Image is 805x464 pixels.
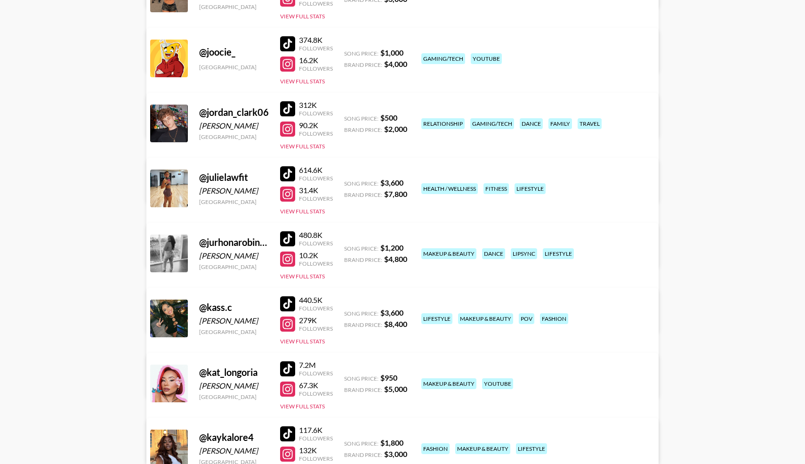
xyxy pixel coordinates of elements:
div: @ kaykalore4 [199,431,269,443]
div: lifestyle [421,313,452,324]
div: 117.6K [299,425,333,435]
div: Followers [299,305,333,312]
div: youtube [471,53,502,64]
div: makeup & beauty [455,443,510,454]
div: 67.3K [299,381,333,390]
span: Brand Price: [344,451,382,458]
strong: $ 3,600 [380,178,403,187]
strong: $ 2,000 [384,124,407,133]
div: Followers [299,435,333,442]
div: travel [578,118,602,129]
div: Followers [299,110,333,117]
div: lifestyle [516,443,547,454]
div: Followers [299,370,333,377]
div: fashion [421,443,450,454]
div: family [548,118,572,129]
strong: $ 4,800 [384,254,407,263]
div: relationship [421,118,465,129]
strong: $ 4,000 [384,59,407,68]
div: [GEOGRAPHIC_DATA] [199,393,269,400]
div: 279K [299,316,333,325]
div: 480.8K [299,230,333,240]
div: pov [519,313,534,324]
div: Followers [299,260,333,267]
div: 90.2K [299,121,333,130]
span: Song Price: [344,50,378,57]
div: fitness [483,183,509,194]
div: 7.2M [299,360,333,370]
div: Followers [299,65,333,72]
div: @ joocie_ [199,46,269,58]
div: Followers [299,390,333,397]
button: View Full Stats [280,338,325,345]
button: View Full Stats [280,273,325,280]
div: @ kass.c [199,301,269,313]
div: [GEOGRAPHIC_DATA] [199,3,269,10]
div: gaming/tech [470,118,514,129]
span: Brand Price: [344,61,382,68]
div: 440.5K [299,295,333,305]
span: Brand Price: [344,126,382,133]
strong: $ 5,000 [384,384,407,393]
span: Brand Price: [344,321,382,328]
strong: $ 950 [380,373,397,382]
div: [PERSON_NAME] [199,251,269,260]
div: fashion [540,313,568,324]
strong: $ 8,400 [384,319,407,328]
span: Song Price: [344,310,378,317]
span: Song Price: [344,115,378,122]
strong: $ 7,800 [384,189,407,198]
div: Followers [299,45,333,52]
div: Followers [299,240,333,247]
span: Song Price: [344,245,378,252]
span: Song Price: [344,440,378,447]
span: Brand Price: [344,191,382,198]
div: gaming/tech [421,53,465,64]
button: View Full Stats [280,208,325,215]
div: Followers [299,325,333,332]
div: @ kat_longoria [199,366,269,378]
div: [PERSON_NAME] [199,121,269,130]
div: @ julielawfit [199,171,269,183]
div: 31.4K [299,186,333,195]
div: [GEOGRAPHIC_DATA] [199,328,269,335]
div: lifestyle [543,248,574,259]
strong: $ 1,200 [380,243,403,252]
span: Song Price: [344,375,378,382]
div: Followers [299,195,333,202]
div: dance [520,118,543,129]
div: health / wellness [421,183,478,194]
div: 312K [299,100,333,110]
span: Brand Price: [344,386,382,393]
div: [PERSON_NAME] [199,446,269,456]
div: 374.8K [299,35,333,45]
div: @ jordan_clark06 [199,106,269,118]
div: lifestyle [515,183,546,194]
div: [GEOGRAPHIC_DATA] [199,263,269,270]
div: @ jurhonarobinson [199,236,269,248]
strong: $ 1,000 [380,48,403,57]
strong: $ 1,800 [380,438,403,447]
div: [PERSON_NAME] [199,316,269,326]
div: 16.2K [299,56,333,65]
button: View Full Stats [280,13,325,20]
div: lipsync [511,248,537,259]
button: View Full Stats [280,403,325,410]
strong: $ 3,000 [384,449,407,458]
strong: $ 500 [380,113,397,122]
button: View Full Stats [280,143,325,150]
div: makeup & beauty [421,248,476,259]
div: [GEOGRAPHIC_DATA] [199,198,269,205]
span: Brand Price: [344,256,382,263]
div: Followers [299,130,333,137]
div: [GEOGRAPHIC_DATA] [199,64,269,71]
div: 10.2K [299,251,333,260]
span: Song Price: [344,180,378,187]
div: [PERSON_NAME] [199,381,269,391]
div: youtube [482,378,513,389]
div: 132K [299,446,333,455]
div: [GEOGRAPHIC_DATA] [199,133,269,140]
strong: $ 3,600 [380,308,403,317]
div: Followers [299,455,333,462]
div: [PERSON_NAME] [199,186,269,195]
